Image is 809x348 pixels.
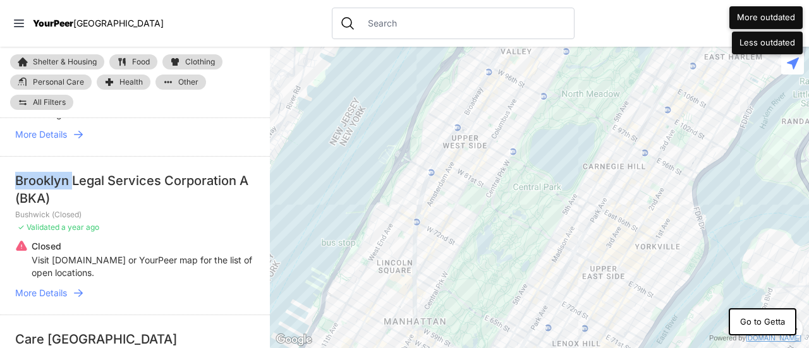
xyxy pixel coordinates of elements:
[33,78,84,86] span: Personal Care
[729,6,803,29] button: More outdated
[185,58,215,66] span: Clothing
[10,75,92,90] a: Personal Care
[61,222,99,232] span: a year ago
[162,54,222,69] a: Clothing
[10,95,73,110] a: All Filters
[32,240,255,253] p: Closed
[15,287,255,299] a: More Details
[97,75,150,90] a: Health
[33,18,73,28] span: YourPeer
[15,128,255,141] a: More Details
[33,58,97,66] span: Shelter & Housing
[15,172,255,207] div: Brooklyn Legal Services Corporation A (BKA)
[155,75,206,90] a: Other
[15,128,67,141] span: More Details
[109,54,157,69] a: Food
[732,32,803,54] button: Less outdated
[132,58,150,66] span: Food
[709,333,801,344] div: Powered by
[32,254,255,279] p: Visit [DOMAIN_NAME] or YourPeer map for the list of open locations.
[273,332,315,348] a: Open this area in Google Maps (opens a new window)
[33,99,66,106] span: All Filters
[273,332,315,348] img: Google
[360,17,566,30] input: Search
[73,18,164,28] span: [GEOGRAPHIC_DATA]
[178,78,198,86] span: Other
[33,20,164,27] a: YourPeer[GEOGRAPHIC_DATA]
[15,330,255,348] div: Care [GEOGRAPHIC_DATA]
[18,222,59,232] span: ✓ Validated
[119,78,143,86] span: Health
[15,210,255,220] p: Bushwick (Closed)
[746,334,801,342] a: [DOMAIN_NAME]
[10,54,104,69] a: Shelter & Housing
[15,287,67,299] span: More Details
[729,308,796,336] button: Go to Getta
